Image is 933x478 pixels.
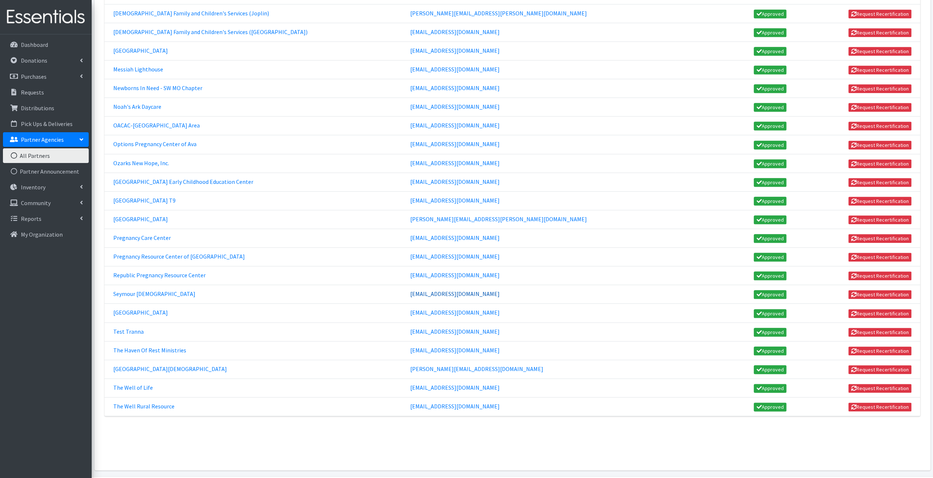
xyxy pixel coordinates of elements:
a: [EMAIL_ADDRESS][DOMAIN_NAME] [410,178,500,185]
span: Approved [754,10,786,18]
a: Messiah Lighthouse [113,66,163,73]
a: [DEMOGRAPHIC_DATA] Family and Children's Services (Joplin) [113,10,269,17]
button: Request Recertification [848,290,911,299]
span: Approved [754,253,786,262]
button: Request Recertification [848,122,911,130]
a: Community [3,196,89,210]
span: Approved [754,234,786,243]
span: Approved [754,215,786,224]
span: Approved [754,403,786,411]
p: Reports [21,215,41,222]
span: Approved [754,178,786,187]
a: [EMAIL_ADDRESS][DOMAIN_NAME] [410,290,500,297]
a: Pregnancy Resource Center of [GEOGRAPHIC_DATA] [113,253,245,260]
button: Request Recertification [848,28,911,37]
span: Approved [754,290,786,299]
a: [EMAIL_ADDRESS][DOMAIN_NAME] [410,234,500,241]
span: Approved [754,84,786,93]
a: [EMAIL_ADDRESS][DOMAIN_NAME] [410,103,500,110]
a: [EMAIL_ADDRESS][DOMAIN_NAME] [410,253,500,260]
a: [PERSON_NAME][EMAIL_ADDRESS][PERSON_NAME][DOMAIN_NAME] [410,215,587,223]
a: Donations [3,53,89,68]
a: [GEOGRAPHIC_DATA] T9 [113,197,176,204]
a: [GEOGRAPHIC_DATA] Early Childhood Education Center [113,178,253,185]
a: [EMAIL_ADDRESS][DOMAIN_NAME] [410,84,500,92]
span: Approved [754,347,786,355]
a: [EMAIL_ADDRESS][DOMAIN_NAME] [410,47,500,54]
button: Request Recertification [848,178,911,187]
a: The Well Rural Resource [113,403,175,410]
button: Request Recertification [848,365,911,374]
span: Approved [754,309,786,318]
p: Community [21,199,51,207]
span: Approved [754,122,786,130]
button: Request Recertification [848,347,911,355]
p: My Organization [21,231,63,238]
a: [EMAIL_ADDRESS][DOMAIN_NAME] [410,271,500,279]
a: Noah's Ark Daycare [113,103,161,110]
a: [EMAIL_ADDRESS][DOMAIN_NAME] [410,66,500,73]
a: Reports [3,211,89,226]
a: Purchases [3,69,89,84]
a: [GEOGRAPHIC_DATA] [113,309,168,316]
a: Partner Agencies [3,132,89,147]
button: Request Recertification [848,309,911,318]
button: Request Recertification [848,234,911,243]
a: [EMAIL_ADDRESS][DOMAIN_NAME] [410,28,500,36]
button: Request Recertification [848,84,911,93]
a: [GEOGRAPHIC_DATA][DEMOGRAPHIC_DATA] [113,365,227,373]
a: [PERSON_NAME][EMAIL_ADDRESS][DOMAIN_NAME] [410,365,543,373]
p: Dashboard [21,41,48,48]
a: The Well of Life [113,384,153,391]
a: [GEOGRAPHIC_DATA] [113,47,168,54]
span: Approved [754,328,786,337]
p: Donations [21,57,47,64]
p: Purchases [21,73,47,80]
button: Request Recertification [848,141,911,149]
button: Request Recertification [848,215,911,224]
p: Requests [21,89,44,96]
button: Request Recertification [848,47,911,56]
a: Ozarks New Hope, Inc. [113,159,169,167]
a: [PERSON_NAME][EMAIL_ADDRESS][PERSON_NAME][DOMAIN_NAME] [410,10,587,17]
a: Pregnancy Care Center [113,234,171,241]
a: Republic Pregnancy Resource Center [113,271,206,279]
span: Approved [754,197,786,205]
a: OACAC-[GEOGRAPHIC_DATA] Area [113,122,200,129]
span: Approved [754,141,786,149]
a: [DEMOGRAPHIC_DATA] Family and Children's Services ([GEOGRAPHIC_DATA]) [113,28,308,36]
a: [EMAIL_ADDRESS][DOMAIN_NAME] [410,384,500,391]
a: Partner Announcement [3,164,89,179]
button: Request Recertification [848,253,911,262]
a: [EMAIL_ADDRESS][DOMAIN_NAME] [410,403,500,410]
a: [EMAIL_ADDRESS][DOMAIN_NAME] [410,309,500,316]
a: [GEOGRAPHIC_DATA] [113,215,168,223]
a: [EMAIL_ADDRESS][DOMAIN_NAME] [410,140,500,148]
a: Newborns In Need - SW MO Chapter [113,84,202,92]
a: Test Tranna [113,328,144,335]
span: Approved [754,159,786,168]
a: Seymour [DEMOGRAPHIC_DATA] [113,290,195,297]
span: Approved [754,47,786,56]
button: Request Recertification [848,271,911,280]
span: Approved [754,271,786,280]
a: [EMAIL_ADDRESS][DOMAIN_NAME] [410,347,500,354]
span: Approved [754,66,786,74]
span: Approved [754,384,786,393]
p: Pick Ups & Deliveries [21,120,73,127]
a: The Haven Of Rest Ministries [113,347,186,354]
img: HumanEssentials [3,5,89,29]
a: My Organization [3,227,89,242]
a: [EMAIL_ADDRESS][DOMAIN_NAME] [410,328,500,335]
span: Approved [754,28,786,37]
button: Request Recertification [848,103,911,112]
a: Pick Ups & Deliveries [3,116,89,131]
a: [EMAIL_ADDRESS][DOMAIN_NAME] [410,122,500,129]
button: Request Recertification [848,197,911,205]
button: Request Recertification [848,328,911,337]
button: Request Recertification [848,66,911,74]
a: Dashboard [3,37,89,52]
a: Distributions [3,101,89,115]
button: Request Recertification [848,10,911,18]
p: Partner Agencies [21,136,64,143]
